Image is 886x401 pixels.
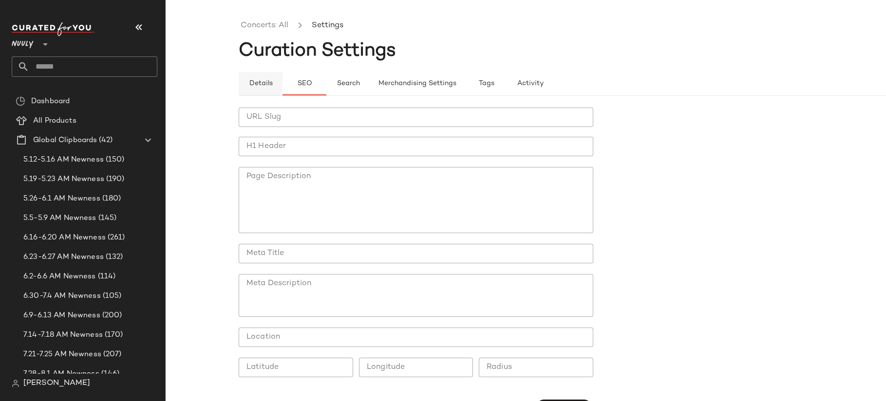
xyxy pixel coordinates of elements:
span: (207) [101,349,122,360]
span: 5.5-5.9 AM Newness [23,213,96,224]
span: (146) [99,368,120,380]
span: 6.30-7.4 AM Newness [23,291,101,302]
span: 6.16-6.20 AM Newness [23,232,106,243]
span: (180) [100,193,121,204]
span: SEO [297,80,312,88]
span: 5.19-5.23 AM Newness [23,174,104,185]
img: cfy_white_logo.C9jOOHJF.svg [12,22,94,36]
span: 6.23-6.27 AM Newness [23,252,104,263]
span: (42) [97,135,113,146]
span: Merchandising Settings [378,80,456,88]
span: (114) [96,271,116,282]
span: (170) [103,329,123,341]
a: Concerts: All [241,19,288,32]
span: (150) [104,154,125,165]
span: (261) [106,232,125,243]
li: Settings [310,19,345,32]
img: svg%3e [16,96,25,106]
span: All Products [33,115,76,127]
span: Details [248,80,272,88]
span: 7.14-7.18 AM Newness [23,329,103,341]
span: (200) [100,310,122,321]
span: (145) [96,213,117,224]
span: 7.21-7.25 AM Newness [23,349,101,360]
span: Dashboard [31,96,70,107]
span: Tags [478,80,494,88]
span: Nuuly [12,33,34,51]
span: (105) [101,291,122,302]
span: (190) [104,174,125,185]
span: Search [337,80,360,88]
span: Curation Settings [239,41,396,61]
span: 6.2-6.6 AM Newness [23,271,96,282]
span: [PERSON_NAME] [23,378,90,389]
span: Global Clipboards [33,135,97,146]
img: svg%3e [12,380,19,387]
span: 5.26-6.1 AM Newness [23,193,100,204]
span: (132) [104,252,123,263]
span: 6.9-6.13 AM Newness [23,310,100,321]
span: 5.12-5.16 AM Newness [23,154,104,165]
span: Activity [517,80,544,88]
span: 7.28-8.1 AM Newness [23,368,99,380]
